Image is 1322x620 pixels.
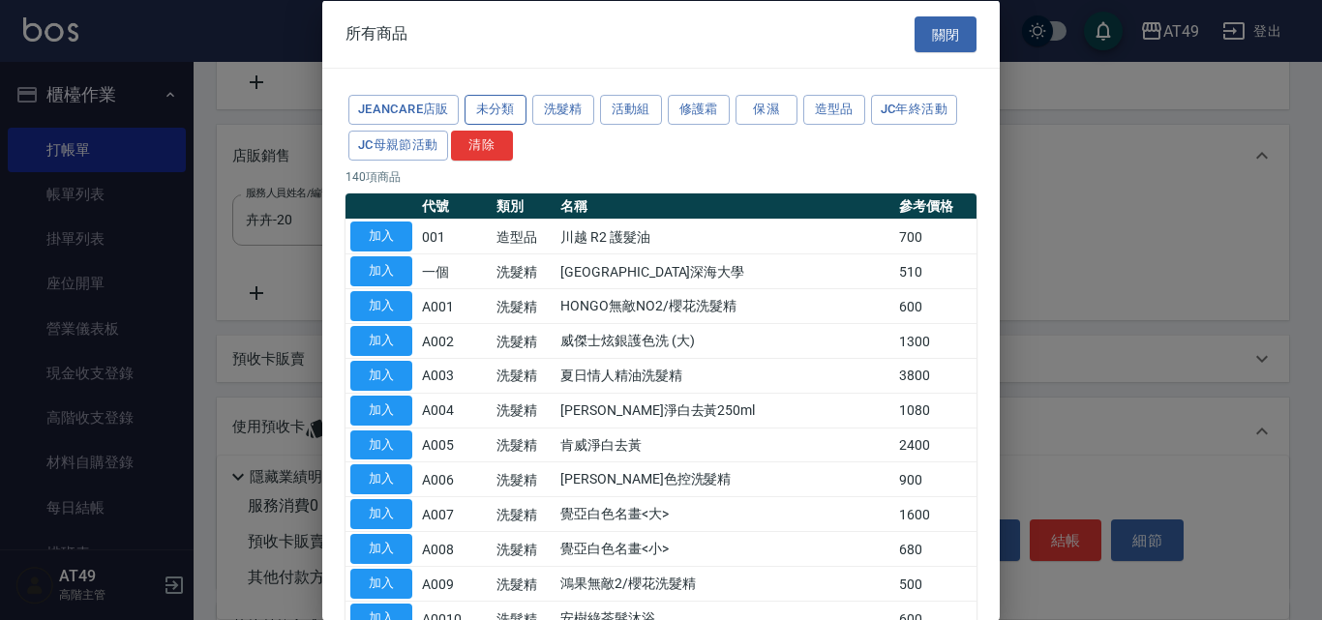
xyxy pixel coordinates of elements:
font: 洗髮精 [496,472,537,487]
button: 修護霜 [668,95,730,125]
font: 洗髮精 [496,437,537,453]
font: 加入 [369,401,395,416]
button: JC母親節活動 [348,130,448,160]
button: 加入 [350,569,412,599]
font: 加入 [369,228,395,243]
font: 洗髮精 [496,576,537,591]
button: 洗髮精 [532,95,594,125]
td: [PERSON_NAME]淨白去黃250ml [556,393,894,428]
td: 肯威淨白去黃 [556,428,894,462]
td: [PERSON_NAME]色控洗髮精 [556,461,894,496]
font: 代號 [422,197,449,213]
font: 洗髮精 [496,541,537,556]
font: 3800 [899,368,930,383]
td: 鴻果無敵2/櫻花洗髮精 [556,566,894,601]
font: 一個 [422,263,449,279]
button: 加入 [350,360,412,390]
font: 洗髮精 [496,368,537,383]
font: 1080 [899,402,930,418]
p: 140 項商品 [346,167,976,185]
button: 加入 [350,464,412,494]
td: 夏日情人精油洗髮精 [556,358,894,393]
font: A006 [422,472,454,487]
font: 加入 [369,367,395,381]
font: 2400 [899,437,930,453]
font: 900 [899,472,922,487]
button: JeanCare店販 [348,95,459,125]
button: JC年終活動 [871,95,957,125]
button: 關閉 [915,15,976,52]
font: 加入 [369,471,395,486]
button: 造型品 [803,95,865,125]
button: 保濕 [736,95,797,125]
button: 加入 [350,429,412,459]
font: 洗髮精 [496,298,537,313]
font: A004 [422,402,454,418]
td: 威傑士炫銀護色洗 (大) [556,323,894,358]
font: 參考價格 [899,197,953,213]
font: 洗髮精 [496,506,537,521]
td: 覺亞白色名畫<大> [556,496,894,531]
font: 造型品 [815,102,854,116]
font: A007 [422,506,454,521]
font: 造型品 [496,228,537,244]
font: A005 [422,437,454,453]
font: 001 [422,228,445,244]
button: 加入 [350,499,412,529]
font: 500 [899,576,922,591]
button: 加入 [350,325,412,355]
button: 加入 [350,534,412,564]
font: 加入 [369,576,395,590]
font: A001 [422,298,454,313]
font: 加入 [369,332,395,346]
button: 未分類 [465,95,526,125]
font: 類別 [496,197,524,213]
td: 覺亞白色名畫<小> [556,531,894,566]
font: 所有商品 [346,24,407,43]
font: 加入 [369,263,395,278]
font: 加入 [369,297,395,311]
font: 洗髮精 [496,333,537,348]
font: [GEOGRAPHIC_DATA]深海大學 [560,263,744,279]
font: 名稱 [560,197,587,213]
font: 1300 [899,333,930,348]
font: A003 [422,368,454,383]
font: A002 [422,333,454,348]
button: 加入 [350,395,412,425]
font: 510 [899,263,922,279]
button: 加入 [350,255,412,285]
font: A008 [422,541,454,556]
font: 加入 [369,541,395,555]
button: 加入 [350,290,412,320]
font: 清除 [468,137,495,152]
font: 關閉 [932,26,960,42]
td: HONGO無敵NO2/櫻花洗髮精 [556,288,894,323]
font: 加入 [369,436,395,451]
font: 洗髮精 [496,402,537,418]
font: 洗髮精 [496,263,537,279]
button: 清除 [451,130,513,160]
button: 活動組 [600,95,662,125]
font: 700 [899,228,922,244]
font: A009 [422,576,454,591]
font: 1600 [899,506,930,521]
button: 加入 [350,221,412,251]
font: 川越 R2 護髮油 [560,228,650,244]
font: 600 [899,298,922,313]
font: 680 [899,541,922,556]
font: 加入 [369,506,395,520]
